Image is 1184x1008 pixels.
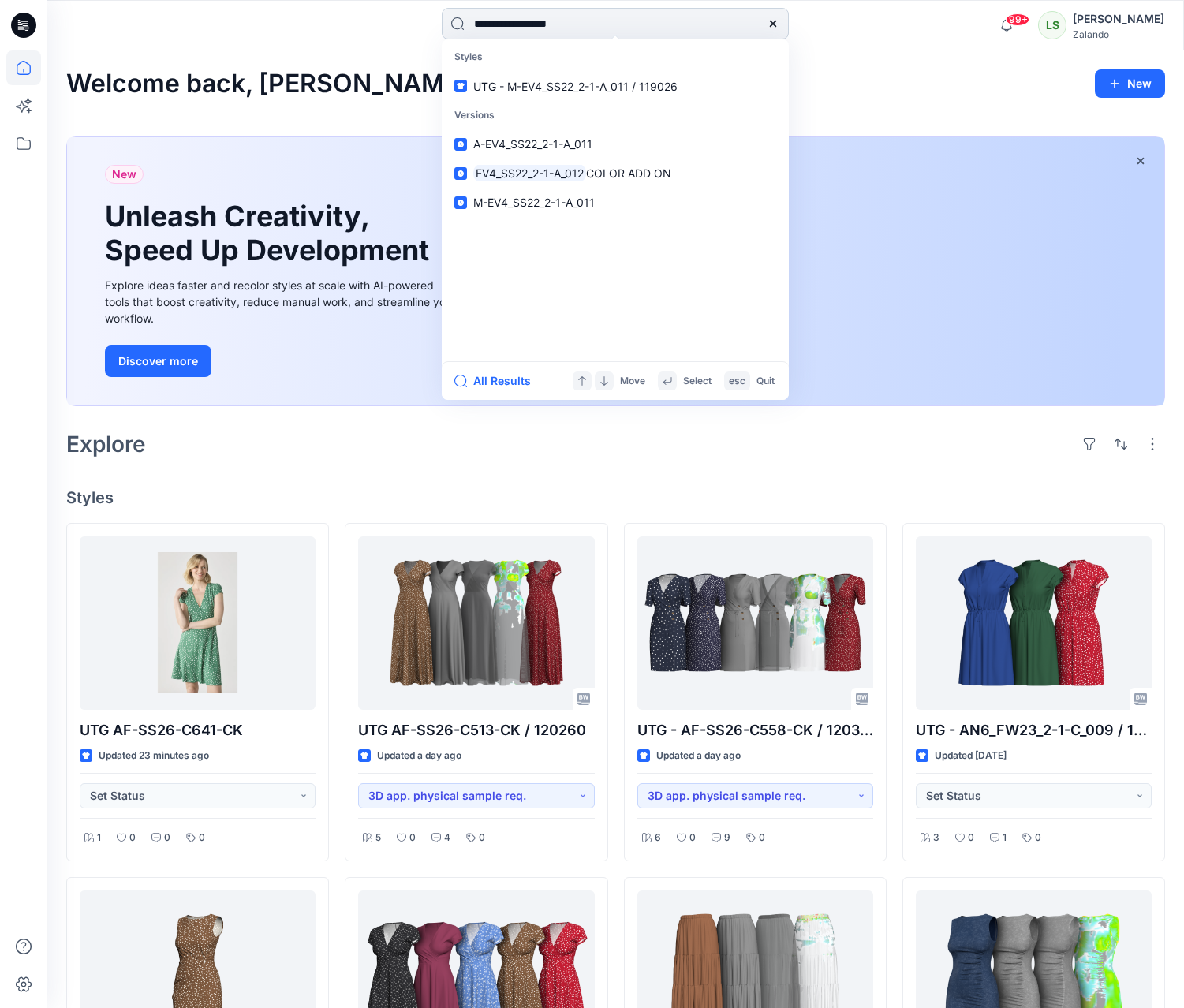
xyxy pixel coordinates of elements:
[473,80,678,93] span: UTG - M-EV4_SS22_2-1-A_011 / 119026
[445,159,786,188] a: EV4_SS22_2-1-A_012COLOR ADD ON
[66,69,469,99] h2: Welcome back, [PERSON_NAME]
[409,830,416,846] p: 0
[445,43,786,72] p: Styles
[375,830,381,846] p: 5
[933,830,939,846] p: 3
[445,101,786,130] p: Versions
[916,536,1152,710] a: UTG - AN6_FW23_2-1-C_009 / 119777
[444,830,450,846] p: 4
[129,830,136,846] p: 0
[105,345,460,377] a: Discover more
[689,830,696,846] p: 0
[729,373,745,390] p: esc
[683,373,712,390] p: Select
[454,371,541,390] button: All Results
[377,748,461,764] p: Updated a day ago
[66,431,146,457] h2: Explore
[935,748,1007,764] p: Updated [DATE]
[80,719,316,741] p: UTG AF-SS26-C641-CK
[358,536,594,710] a: UTG AF-SS26-C513-CK / 120260
[1035,830,1041,846] p: 0
[112,165,136,184] span: New
[916,719,1152,741] p: UTG - AN6_FW23_2-1-C_009 / 119777
[164,830,170,846] p: 0
[105,277,460,327] div: Explore ideas faster and recolor styles at scale with AI-powered tools that boost creativity, red...
[105,345,211,377] button: Discover more
[656,748,741,764] p: Updated a day ago
[724,830,730,846] p: 9
[105,200,436,267] h1: Unleash Creativity, Speed Up Development
[473,137,592,151] span: A-EV4_SS22_2-1-A_011
[1073,28,1164,40] div: Zalando
[358,719,594,741] p: UTG AF-SS26-C513-CK / 120260
[637,719,873,741] p: UTG - AF-SS26-C558-CK / 120375
[968,830,974,846] p: 0
[199,830,205,846] p: 0
[637,536,873,710] a: UTG - AF-SS26-C558-CK / 120375
[80,536,316,710] a: UTG AF-SS26-C641-CK
[99,748,209,764] p: Updated 23 minutes ago
[1095,69,1165,98] button: New
[479,830,485,846] p: 0
[445,129,786,159] a: A-EV4_SS22_2-1-A_011
[586,166,671,180] span: COLOR ADD ON
[97,830,101,846] p: 1
[1003,830,1007,846] p: 1
[655,830,661,846] p: 6
[620,373,645,390] p: Move
[1038,11,1066,39] div: LS
[473,164,586,182] mark: EV4_SS22_2-1-A_012
[445,188,786,217] a: M-EV4_SS22_2-1-A_011
[445,72,786,101] a: UTG - M-EV4_SS22_2-1-A_011 / 119026
[66,488,1165,507] h4: Styles
[473,196,595,209] span: M-EV4_SS22_2-1-A_011
[1073,9,1164,28] div: [PERSON_NAME]
[1006,13,1029,26] span: 99+
[756,373,775,390] p: Quit
[759,830,765,846] p: 0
